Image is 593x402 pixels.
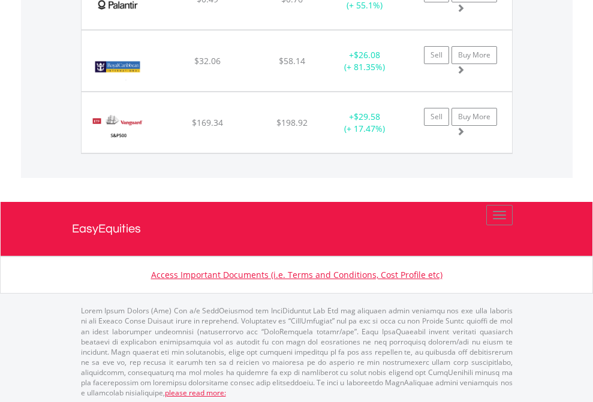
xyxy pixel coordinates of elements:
a: Sell [424,46,449,64]
span: $29.58 [354,111,380,122]
img: EQU.US.VOO.png [88,107,148,150]
a: Buy More [451,108,497,126]
p: Lorem Ipsum Dolors (Ame) Con a/e SeddOeiusmod tem InciDiduntut Lab Etd mag aliquaen admin veniamq... [81,306,513,398]
a: Sell [424,108,449,126]
a: Access Important Documents (i.e. Terms and Conditions, Cost Profile etc) [151,269,443,280]
span: $169.34 [192,117,223,128]
div: + (+ 17.47%) [327,111,402,135]
span: $58.14 [279,55,305,67]
a: Buy More [451,46,497,64]
img: EQU.US.RCL.png [88,46,148,88]
span: $32.06 [194,55,221,67]
div: + (+ 81.35%) [327,49,402,73]
a: please read more: [165,388,226,398]
span: $198.92 [276,117,308,128]
span: $26.08 [354,49,380,61]
a: EasyEquities [72,202,522,256]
